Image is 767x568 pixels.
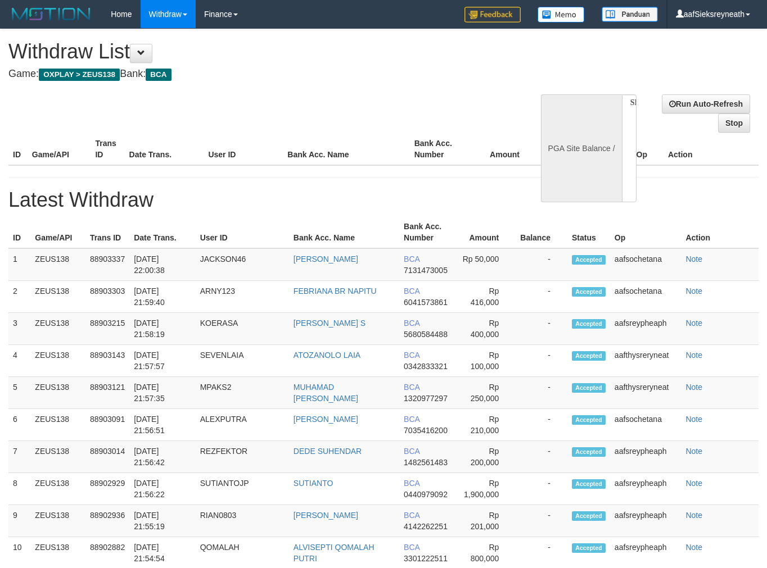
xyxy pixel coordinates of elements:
td: aafsochetana [610,281,682,313]
td: Rp 210,000 [455,409,516,441]
th: Balance [516,216,567,248]
h1: Latest Withdraw [8,189,759,211]
td: 88902936 [85,505,129,537]
td: 88903121 [85,377,129,409]
span: 1320977297 [404,394,448,403]
span: BCA [146,69,171,81]
span: Accepted [572,287,606,297]
a: Note [685,415,702,424]
span: BCA [404,351,419,360]
td: Rp 400,000 [455,313,516,345]
span: Accepted [572,543,606,553]
img: Button%20Memo.svg [538,7,585,22]
th: Date Trans. [125,133,204,165]
td: ARNY123 [196,281,289,313]
td: ZEUS138 [30,313,85,345]
td: [DATE] 21:57:35 [129,377,196,409]
span: OXPLAY > ZEUS138 [39,69,120,81]
td: SEVENLAIA [196,345,289,377]
a: DEDE SUHENDAR [294,447,362,456]
span: BCA [404,319,419,328]
span: Accepted [572,383,606,393]
a: ATOZANOLO LAIA [294,351,360,360]
td: Rp 100,000 [455,345,516,377]
span: Accepted [572,479,606,489]
td: aafsochetana [610,409,682,441]
td: ZEUS138 [30,505,85,537]
td: aafsreypheaph [610,441,682,473]
span: Accepted [572,447,606,457]
span: BCA [404,415,419,424]
th: Bank Acc. Number [399,216,455,248]
td: ZEUS138 [30,473,85,505]
td: Rp 201,000 [455,505,516,537]
a: Run Auto-Refresh [662,94,750,113]
td: [DATE] 21:59:40 [129,281,196,313]
th: Date Trans. [129,216,196,248]
h4: Game: Bank: [8,69,500,80]
td: aafsreypheaph [610,505,682,537]
a: [PERSON_NAME] [294,255,358,263]
td: [DATE] 21:56:22 [129,473,196,505]
td: ZEUS138 [30,409,85,441]
td: - [516,473,567,505]
h1: Withdraw List [8,40,500,63]
th: Op [632,133,664,165]
td: [DATE] 21:56:51 [129,409,196,441]
td: - [516,345,567,377]
td: MPAKS2 [196,377,289,409]
td: 88903337 [85,248,129,281]
td: 1 [8,248,30,281]
a: [PERSON_NAME] [294,511,358,520]
th: Op [610,216,682,248]
td: aafthysreryneat [610,377,682,409]
td: - [516,505,567,537]
span: Accepted [572,319,606,329]
td: SUTIANTOJP [196,473,289,505]
span: Accepted [572,351,606,361]
a: Note [685,479,702,488]
td: 88903215 [85,313,129,345]
td: Rp 416,000 [455,281,516,313]
span: BCA [404,287,419,296]
span: 1482561483 [404,458,448,467]
td: 7 [8,441,30,473]
a: [PERSON_NAME] S [294,319,366,328]
td: 9 [8,505,30,537]
td: - [516,377,567,409]
td: ZEUS138 [30,345,85,377]
td: [DATE] 22:00:38 [129,248,196,281]
a: Note [685,447,702,456]
th: Action [664,133,759,165]
th: Trans ID [91,133,124,165]
a: ALVISEPTI QOMALAH PUTRI [294,543,375,563]
span: BCA [404,255,419,263]
td: KOERASA [196,313,289,345]
span: 0342833321 [404,362,448,371]
td: ZEUS138 [30,248,85,281]
a: Note [685,287,702,296]
th: User ID [196,216,289,248]
td: 88903143 [85,345,129,377]
span: 4142262251 [404,522,448,531]
td: ZEUS138 [30,441,85,473]
span: BCA [404,447,419,456]
td: 5 [8,377,30,409]
td: - [516,409,567,441]
span: 7131473005 [404,266,448,275]
td: aafsreypheaph [610,473,682,505]
img: panduan.png [602,7,658,22]
th: Trans ID [85,216,129,248]
td: 8 [8,473,30,505]
td: 88903303 [85,281,129,313]
a: Note [685,511,702,520]
td: Rp 50,000 [455,248,516,281]
th: Game/API [30,216,85,248]
td: ALEXPUTRA [196,409,289,441]
a: FEBRIANA BR NAPITU [294,287,377,296]
td: - [516,313,567,345]
td: [DATE] 21:58:19 [129,313,196,345]
td: 4 [8,345,30,377]
td: aafsreypheaph [610,313,682,345]
span: 5680584488 [404,330,448,339]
